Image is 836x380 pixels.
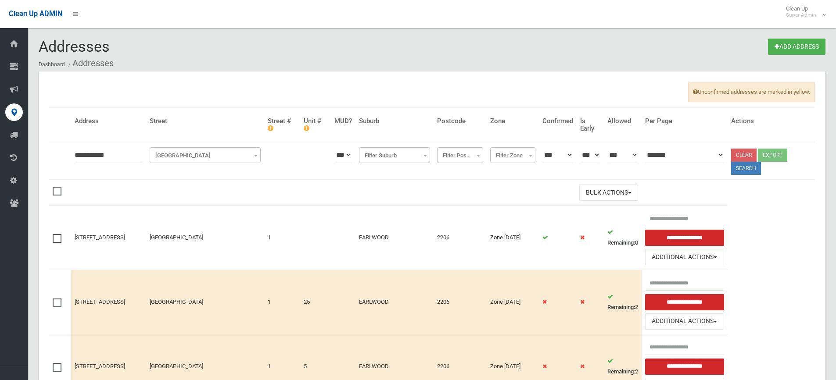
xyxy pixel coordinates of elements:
span: Filter Suburb [361,149,428,162]
span: Filter Zone [490,147,535,163]
h4: Zone [490,117,535,125]
td: Zone [DATE] [487,270,539,334]
h4: MUD? [334,117,352,125]
span: Filter Suburb [359,147,430,163]
h4: Address [75,117,143,125]
td: 2206 [434,270,487,334]
a: [STREET_ADDRESS] [75,234,125,241]
button: Additional Actions [645,313,724,330]
h4: Confirmed [542,117,573,125]
span: Filter Postcode [437,147,483,163]
td: EARLWOOD [355,206,434,270]
td: 2206 [434,206,487,270]
button: Search [731,162,761,175]
td: 0 [604,206,642,270]
button: Bulk Actions [579,185,638,201]
h4: Suburb [359,117,430,125]
td: 1 [264,206,300,270]
a: [STREET_ADDRESS] [75,298,125,305]
h4: Street # [268,117,297,132]
span: Clean Up ADMIN [9,10,62,18]
td: EARLWOOD [355,270,434,334]
h4: Unit # [304,117,327,132]
td: 25 [300,270,330,334]
span: Addresses [39,38,110,55]
h4: Allowed [607,117,638,125]
h4: Postcode [437,117,483,125]
a: Add Address [768,39,825,55]
td: [GEOGRAPHIC_DATA] [146,270,264,334]
h4: Is Early [580,117,600,132]
td: 1 [264,270,300,334]
span: Filter Street [152,149,258,162]
span: Filter Zone [492,149,533,162]
button: Additional Actions [645,249,724,265]
h4: Per Page [645,117,724,125]
span: Filter Postcode [439,149,481,162]
a: [STREET_ADDRESS] [75,363,125,369]
td: [GEOGRAPHIC_DATA] [146,206,264,270]
small: Super Admin [786,12,816,18]
span: Clean Up [782,5,825,18]
li: Addresses [66,55,114,71]
td: 2 [604,270,642,334]
span: Filter Street [150,147,261,163]
a: Clear [731,149,757,162]
strong: Remaining: [607,239,635,246]
h4: Actions [731,117,811,125]
button: Export [758,149,787,162]
span: Unconfirmed addresses are marked in yellow. [688,82,815,102]
strong: Remaining: [607,304,635,310]
a: Dashboard [39,61,65,67]
td: Zone [DATE] [487,206,539,270]
strong: Remaining: [607,368,635,375]
h4: Street [150,117,261,125]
